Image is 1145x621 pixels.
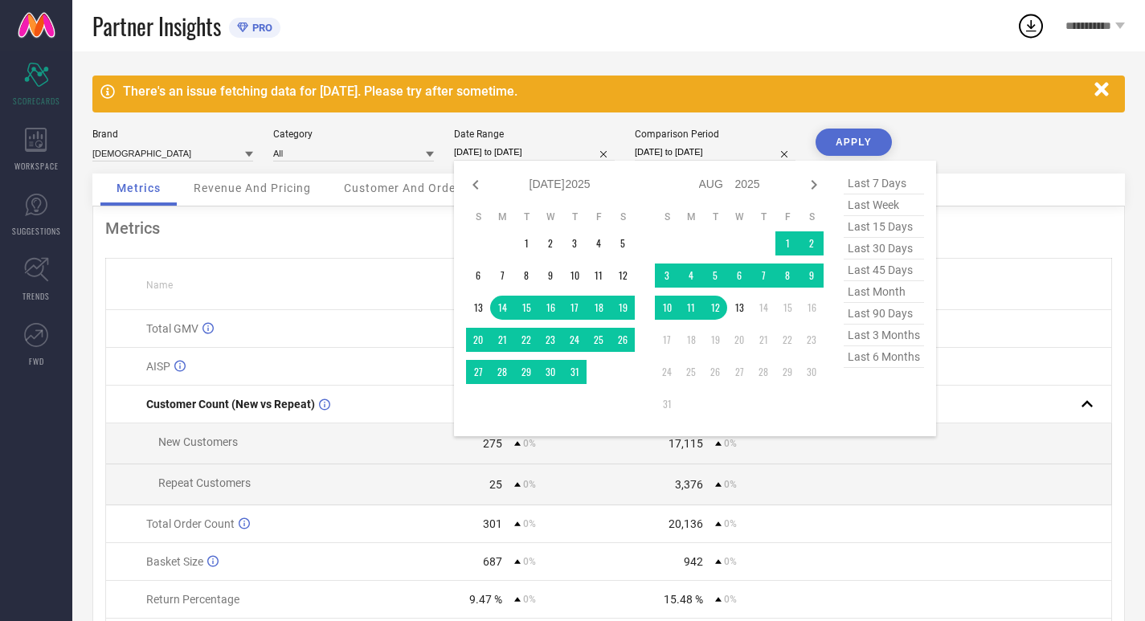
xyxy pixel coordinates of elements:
div: 3,376 [675,478,703,491]
span: 0% [724,594,737,605]
td: Fri Aug 01 2025 [775,231,799,255]
td: Sun Jul 06 2025 [466,264,490,288]
span: last month [844,281,924,303]
div: 9.47 % [469,593,502,606]
span: last 3 months [844,325,924,346]
span: Customer And Orders [344,182,467,194]
span: last 45 days [844,259,924,281]
th: Friday [587,210,611,223]
span: Metrics [117,182,161,194]
td: Thu Aug 28 2025 [751,360,775,384]
th: Friday [775,210,799,223]
td: Sun Aug 17 2025 [655,328,679,352]
span: WORKSPACE [14,160,59,172]
span: 0% [523,518,536,529]
td: Wed Aug 20 2025 [727,328,751,352]
span: 0% [724,479,737,490]
span: last 30 days [844,238,924,259]
td: Mon Jul 21 2025 [490,328,514,352]
td: Tue Aug 12 2025 [703,296,727,320]
td: Fri Jul 18 2025 [587,296,611,320]
div: 275 [483,437,502,450]
td: Tue Aug 05 2025 [703,264,727,288]
div: Date Range [454,129,615,140]
td: Fri Aug 22 2025 [775,328,799,352]
td: Sun Aug 31 2025 [655,392,679,416]
th: Tuesday [514,210,538,223]
td: Wed Aug 06 2025 [727,264,751,288]
span: Name [146,280,173,291]
div: 15.48 % [664,593,703,606]
td: Fri Aug 08 2025 [775,264,799,288]
td: Thu Aug 07 2025 [751,264,775,288]
td: Sun Jul 27 2025 [466,360,490,384]
div: Category [273,129,434,140]
td: Sat Aug 30 2025 [799,360,824,384]
td: Sun Aug 24 2025 [655,360,679,384]
span: SCORECARDS [13,95,60,107]
th: Tuesday [703,210,727,223]
span: 0% [523,594,536,605]
td: Tue Jul 29 2025 [514,360,538,384]
div: 942 [684,555,703,568]
div: Brand [92,129,253,140]
span: 0% [523,479,536,490]
td: Sat Jul 12 2025 [611,264,635,288]
td: Thu Aug 14 2025 [751,296,775,320]
td: Sat Aug 02 2025 [799,231,824,255]
span: Repeat Customers [158,476,251,489]
td: Sat Aug 09 2025 [799,264,824,288]
td: Tue Jul 15 2025 [514,296,538,320]
td: Tue Jul 22 2025 [514,328,538,352]
th: Sunday [655,210,679,223]
input: Select date range [454,144,615,161]
span: PRO [248,22,272,34]
th: Wednesday [538,210,562,223]
div: 687 [483,555,502,568]
td: Thu Jul 03 2025 [562,231,587,255]
span: 0% [523,556,536,567]
span: Total GMV [146,322,198,335]
td: Thu Jul 17 2025 [562,296,587,320]
span: FWD [29,355,44,367]
td: Sat Jul 19 2025 [611,296,635,320]
div: 301 [483,517,502,530]
td: Wed Aug 13 2025 [727,296,751,320]
td: Mon Aug 25 2025 [679,360,703,384]
td: Sat Jul 05 2025 [611,231,635,255]
td: Tue Jul 08 2025 [514,264,538,288]
th: Thursday [751,210,775,223]
td: Wed Jul 30 2025 [538,360,562,384]
td: Sat Aug 16 2025 [799,296,824,320]
span: last 15 days [844,216,924,238]
td: Mon Jul 14 2025 [490,296,514,320]
div: Previous month [466,175,485,194]
td: Sun Aug 03 2025 [655,264,679,288]
span: Basket Size [146,555,203,568]
div: Next month [804,175,824,194]
td: Wed Jul 02 2025 [538,231,562,255]
td: Thu Jul 10 2025 [562,264,587,288]
td: Mon Aug 04 2025 [679,264,703,288]
span: Total Order Count [146,517,235,530]
span: 0% [724,518,737,529]
td: Sat Aug 23 2025 [799,328,824,352]
span: 0% [724,438,737,449]
span: last 6 months [844,346,924,368]
div: Metrics [105,219,1112,238]
span: last 7 days [844,173,924,194]
td: Tue Aug 19 2025 [703,328,727,352]
td: Mon Jul 07 2025 [490,264,514,288]
td: Tue Jul 01 2025 [514,231,538,255]
span: Revenue And Pricing [194,182,311,194]
div: Open download list [1016,11,1045,40]
span: SUGGESTIONS [12,225,61,237]
span: Return Percentage [146,593,239,606]
th: Saturday [799,210,824,223]
span: AISP [146,360,170,373]
td: Mon Jul 28 2025 [490,360,514,384]
input: Select comparison period [635,144,795,161]
span: last week [844,194,924,216]
div: 20,136 [669,517,703,530]
td: Thu Jul 31 2025 [562,360,587,384]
